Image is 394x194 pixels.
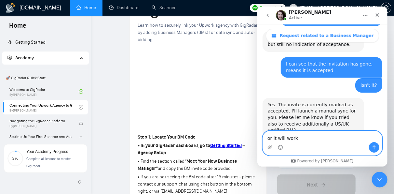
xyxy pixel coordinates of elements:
[260,4,279,11] span: Connects:
[9,100,79,114] a: Connecting Your Upwork Agency to GigRadarBy[PERSON_NAME]
[138,143,210,148] strong: • In your GigRadar dashboard, go to
[138,22,258,42] span: Learn how to securely link your Upwork agency with GigRadar by adding Business Managers (BMs) for...
[7,156,23,160] span: 3%
[77,179,84,185] span: double-left
[9,118,72,124] span: Navigating the GigRadar Platform
[138,134,196,140] strong: Step 1: Locate Your BM Code
[138,158,259,172] p: • Find the section called and copy the BM invite code provided.
[109,5,139,10] a: dashboardDashboard
[138,158,237,171] strong: “Meet Your New Business Manager”
[280,4,283,11] span: 0
[4,21,32,35] span: Home
[79,89,83,94] span: check-circle
[7,39,46,45] a: rocketGetting Started
[26,157,71,168] span: Complete all lessons to master GigRadar.
[138,142,259,157] p: .
[26,149,68,154] span: Your Academy Progress
[2,36,88,49] li: Getting Started
[7,55,12,60] span: fund-projection-screen
[5,3,16,13] img: logo
[15,55,34,61] span: Academy
[210,143,242,148] a: Getting Started
[372,172,387,187] iframe: Intercom live chat
[381,5,391,10] span: setting
[9,133,72,140] span: Setting Up Your First Scanner and Auto-Bidder
[381,3,391,13] button: setting
[307,181,318,189] span: Next
[79,105,83,110] span: check-circle
[257,7,387,167] iframe: Intercom live chat
[7,55,34,61] span: Academy
[3,71,88,84] span: 🚀 GigRadar Quick Start
[79,121,83,125] span: lock
[9,84,79,99] a: Welcome to GigRadarBy[PERSON_NAME]
[252,5,258,10] img: upwork-logo.png
[76,5,96,10] a: homeHome
[381,5,391,10] a: setting
[79,136,83,141] span: lock
[152,5,176,10] a: searchScanner
[9,124,72,128] span: By [PERSON_NAME]
[291,6,296,10] span: user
